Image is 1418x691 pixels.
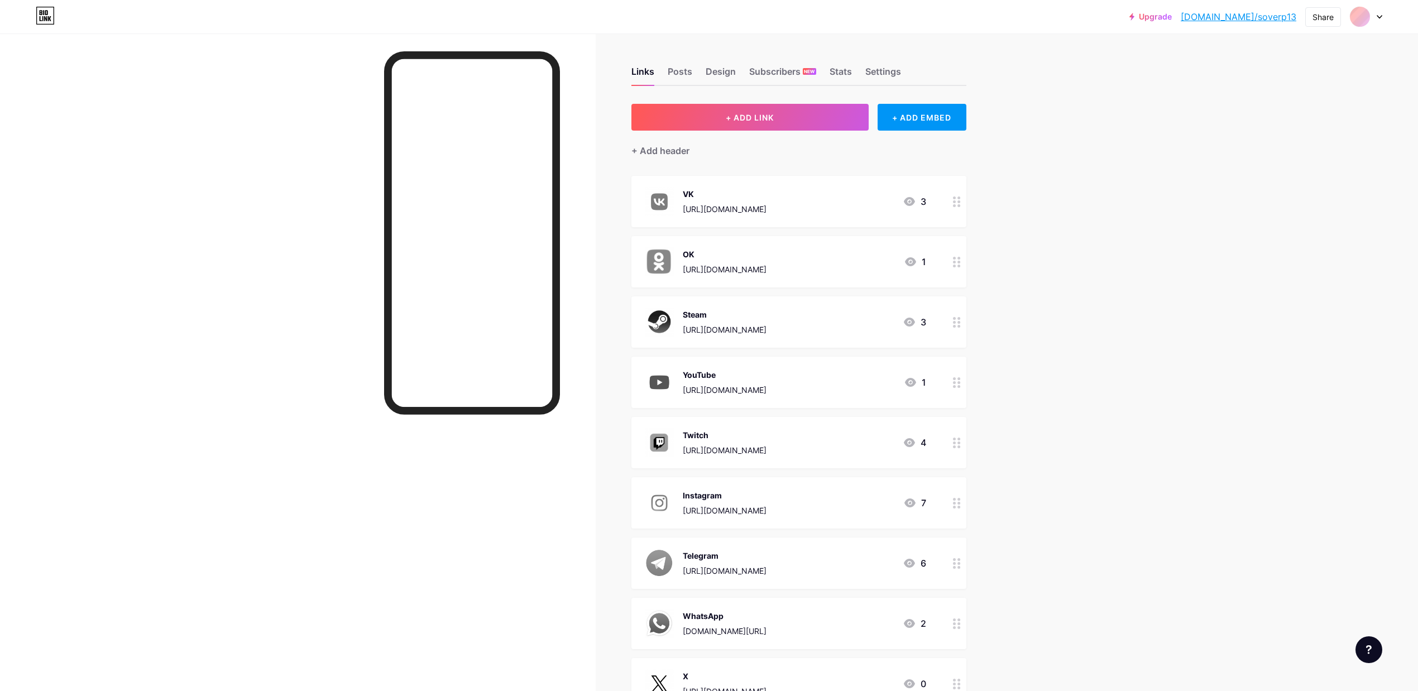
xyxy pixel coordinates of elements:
div: Links [631,65,654,85]
div: X [683,670,767,682]
div: [URL][DOMAIN_NAME] [683,565,767,577]
div: 3 [903,315,926,329]
div: + ADD EMBED [878,104,966,131]
div: [URL][DOMAIN_NAME] [683,324,767,335]
img: WhatsApp [645,609,674,638]
div: 1 [904,255,926,268]
div: Instagram [683,490,767,501]
img: OK [645,247,674,276]
div: [URL][DOMAIN_NAME] [683,444,767,456]
div: Subscribers [749,65,816,85]
button: + ADD LINK [631,104,869,131]
div: 2 [903,617,926,630]
img: Instagram [645,488,674,517]
img: Telegram [645,549,674,578]
span: + ADD LINK [726,113,774,122]
div: Posts [668,65,692,85]
div: VK [683,188,767,200]
img: Steam [645,308,674,337]
a: [DOMAIN_NAME]/soverp13 [1181,10,1296,23]
img: YouTube [645,368,674,397]
div: Telegram [683,550,767,562]
div: [URL][DOMAIN_NAME] [683,505,767,516]
div: [URL][DOMAIN_NAME] [683,263,767,275]
div: YouTube [683,369,767,381]
a: Upgrade [1129,12,1172,21]
div: + Add header [631,144,689,157]
div: 3 [903,195,926,208]
div: [URL][DOMAIN_NAME] [683,203,767,215]
span: NEW [804,68,815,75]
div: 4 [903,436,926,449]
div: Steam [683,309,767,320]
div: 6 [903,556,926,570]
div: 1 [904,376,926,389]
div: [DOMAIN_NAME][URL] [683,625,767,637]
div: OK [683,248,767,260]
div: Design [706,65,736,85]
div: 7 [903,496,926,510]
img: Twitch [645,428,674,457]
div: Share [1312,11,1334,23]
div: WhatsApp [683,610,767,622]
div: Twitch [683,429,767,441]
div: Settings [865,65,901,85]
img: VK [645,187,674,216]
div: [URL][DOMAIN_NAME] [683,384,767,396]
div: Stats [830,65,852,85]
div: 0 [903,677,926,690]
